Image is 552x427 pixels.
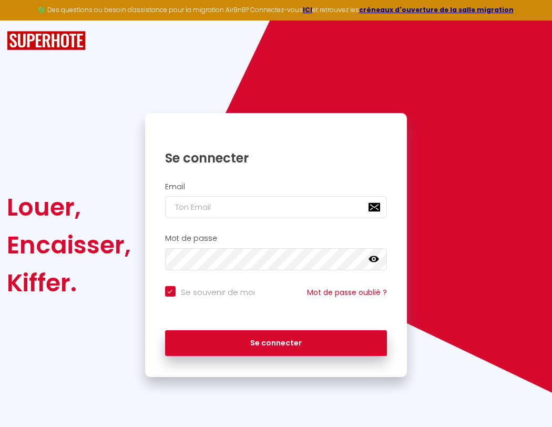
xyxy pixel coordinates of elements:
[7,188,131,226] div: Louer,
[165,234,387,243] h2: Mot de passe
[307,287,387,298] a: Mot de passe oublié ?
[165,150,387,166] h1: Se connecter
[7,264,131,302] div: Kiffer.
[7,226,131,264] div: Encaisser,
[359,5,514,14] a: créneaux d'ouverture de la salle migration
[165,182,387,191] h2: Email
[165,196,387,218] input: Ton Email
[7,31,86,50] img: SuperHote logo
[165,330,387,357] button: Se connecter
[303,5,312,14] a: ICI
